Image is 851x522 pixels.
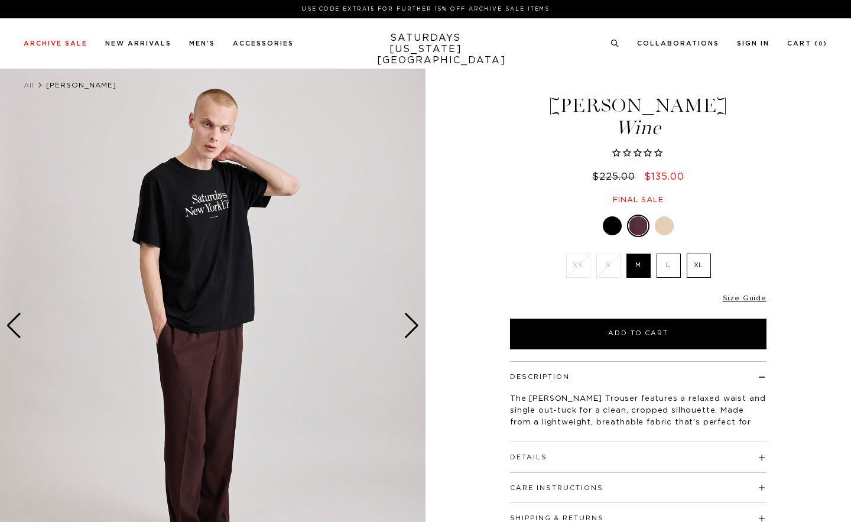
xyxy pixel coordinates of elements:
[644,172,684,181] span: $135.00
[189,40,215,47] a: Men's
[24,82,34,89] a: All
[508,147,768,160] span: Rated 0.0 out of 5 stars 0 reviews
[510,319,766,349] button: Add to Cart
[377,33,475,66] a: SATURDAYS[US_STATE][GEOGRAPHIC_DATA]
[105,40,171,47] a: New Arrivals
[28,5,823,14] p: Use Code EXTRA15 for Further 15% Off Archive Sale Items
[233,40,294,47] a: Accessories
[508,195,768,205] div: Final sale
[510,515,604,521] button: Shipping & Returns
[510,374,570,380] button: Description
[818,41,823,47] small: 0
[657,254,681,278] label: L
[637,40,719,47] a: Collaborations
[510,485,603,491] button: Care Instructions
[626,254,651,278] label: M
[592,172,640,181] del: $225.00
[46,82,116,89] span: [PERSON_NAME]
[6,313,22,339] div: Previous slide
[687,254,711,278] label: XL
[508,96,768,138] h1: [PERSON_NAME]
[404,313,420,339] div: Next slide
[508,118,768,138] span: Wine
[737,40,769,47] a: Sign In
[510,393,766,440] p: The [PERSON_NAME] Trouser features a relaxed waist and single out-tuck for a clean, cropped silho...
[510,454,547,461] button: Details
[787,40,827,47] a: Cart (0)
[24,40,87,47] a: Archive Sale
[723,294,766,301] a: Size Guide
